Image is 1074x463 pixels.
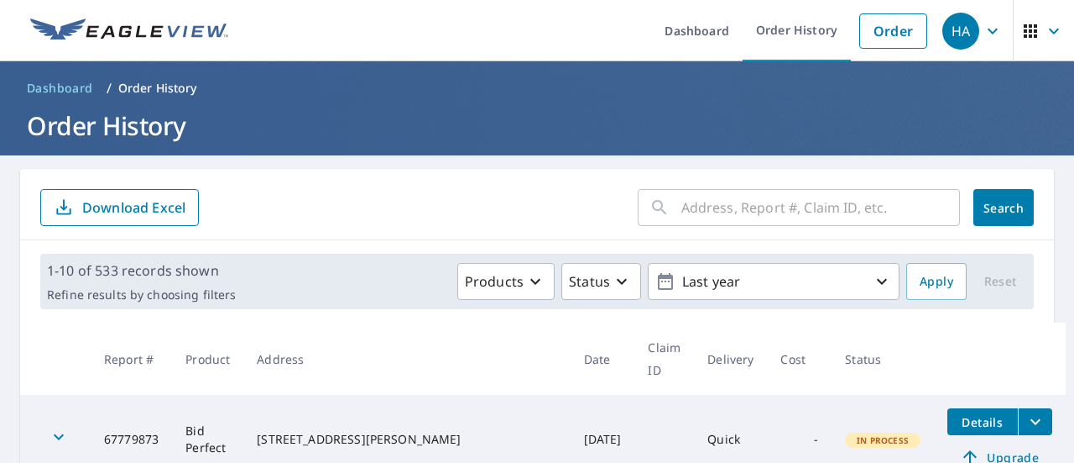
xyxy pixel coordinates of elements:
p: Products [465,271,524,292]
th: Product [172,323,243,395]
p: Refine results by choosing filters [47,287,236,303]
p: 1-10 of 533 records shown [47,260,236,281]
img: EV Logo [30,18,228,44]
p: Last year [675,267,872,297]
button: filesDropdownBtn-67779873 [1018,408,1052,435]
p: Order History [118,80,197,97]
th: Claim ID [634,323,694,395]
th: Cost [767,323,832,395]
nav: breadcrumb [20,75,1054,102]
div: [STREET_ADDRESS][PERSON_NAME] [257,431,556,448]
button: Status [561,263,641,300]
th: Date [571,323,635,395]
span: In Process [847,434,919,446]
button: detailsBtn-67779873 [947,408,1018,435]
th: Address [243,323,570,395]
li: / [107,78,112,98]
div: HA [942,13,979,50]
p: Download Excel [82,198,185,217]
button: Search [973,189,1034,226]
button: Download Excel [40,189,199,226]
button: Products [457,263,555,300]
button: Apply [906,263,967,300]
span: Search [987,200,1020,216]
a: Dashboard [20,75,100,102]
button: Last year [648,263,899,300]
th: Report # [91,323,172,395]
span: Dashboard [27,80,93,97]
a: Order [859,13,927,49]
th: Delivery [694,323,767,395]
h1: Order History [20,108,1054,143]
span: Apply [920,271,953,292]
p: Status [569,271,610,292]
th: Status [832,323,934,395]
input: Address, Report #, Claim ID, etc. [681,184,960,231]
span: Details [957,414,1008,430]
